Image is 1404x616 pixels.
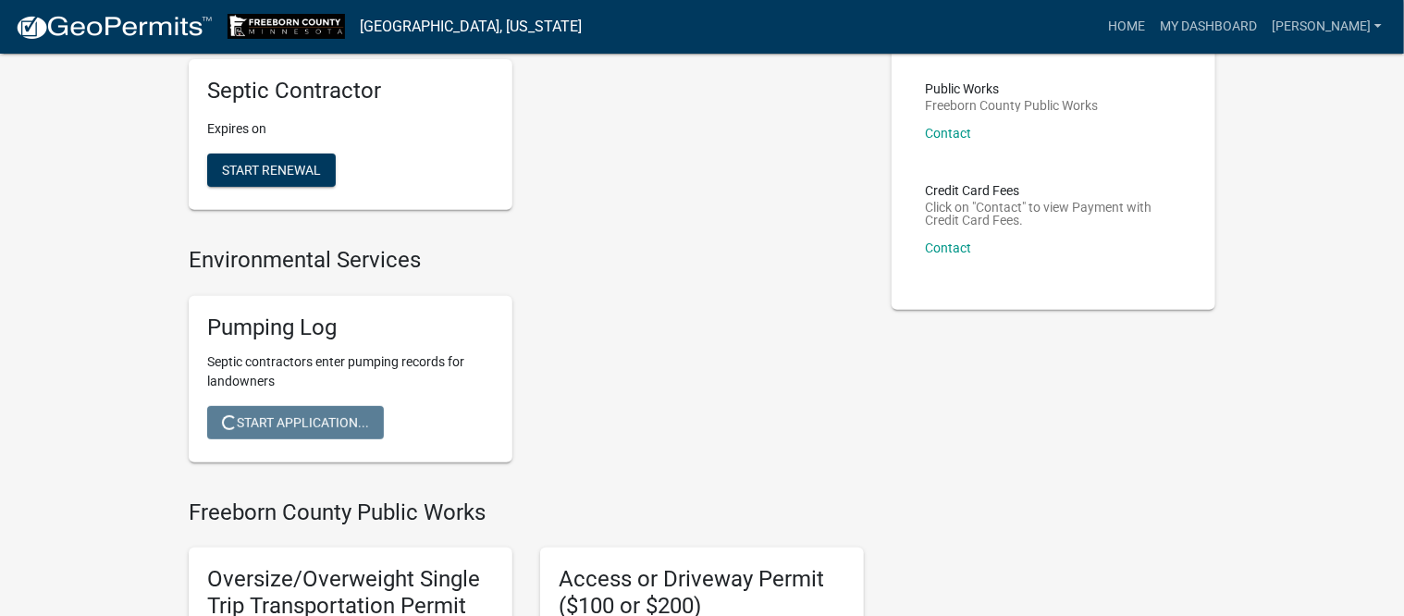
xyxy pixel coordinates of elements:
img: Freeborn County, Minnesota [228,14,345,39]
a: My Dashboard [1152,9,1264,44]
span: Start Application... [222,414,369,429]
span: Start Renewal [222,163,321,178]
h4: Environmental Services [189,247,864,274]
p: Freeborn County Public Works [925,99,1098,112]
a: [GEOGRAPHIC_DATA], [US_STATE] [360,11,582,43]
wm-registration-list-section: My Contractor Registration Renewals [189,11,864,226]
a: Home [1101,9,1152,44]
a: Contact [925,126,971,141]
p: Credit Card Fees [925,184,1182,197]
a: Contact [925,240,971,255]
p: Septic contractors enter pumping records for landowners [207,352,494,391]
button: Start Application... [207,406,384,439]
p: Click on "Contact" to view Payment with Credit Card Fees. [925,201,1182,227]
a: [PERSON_NAME] [1264,9,1389,44]
p: Expires on [207,119,494,139]
h5: Pumping Log [207,314,494,341]
p: Public Works [925,82,1098,95]
h4: Freeborn County Public Works [189,499,864,526]
button: Start Renewal [207,154,336,187]
h5: Septic Contractor [207,78,494,105]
